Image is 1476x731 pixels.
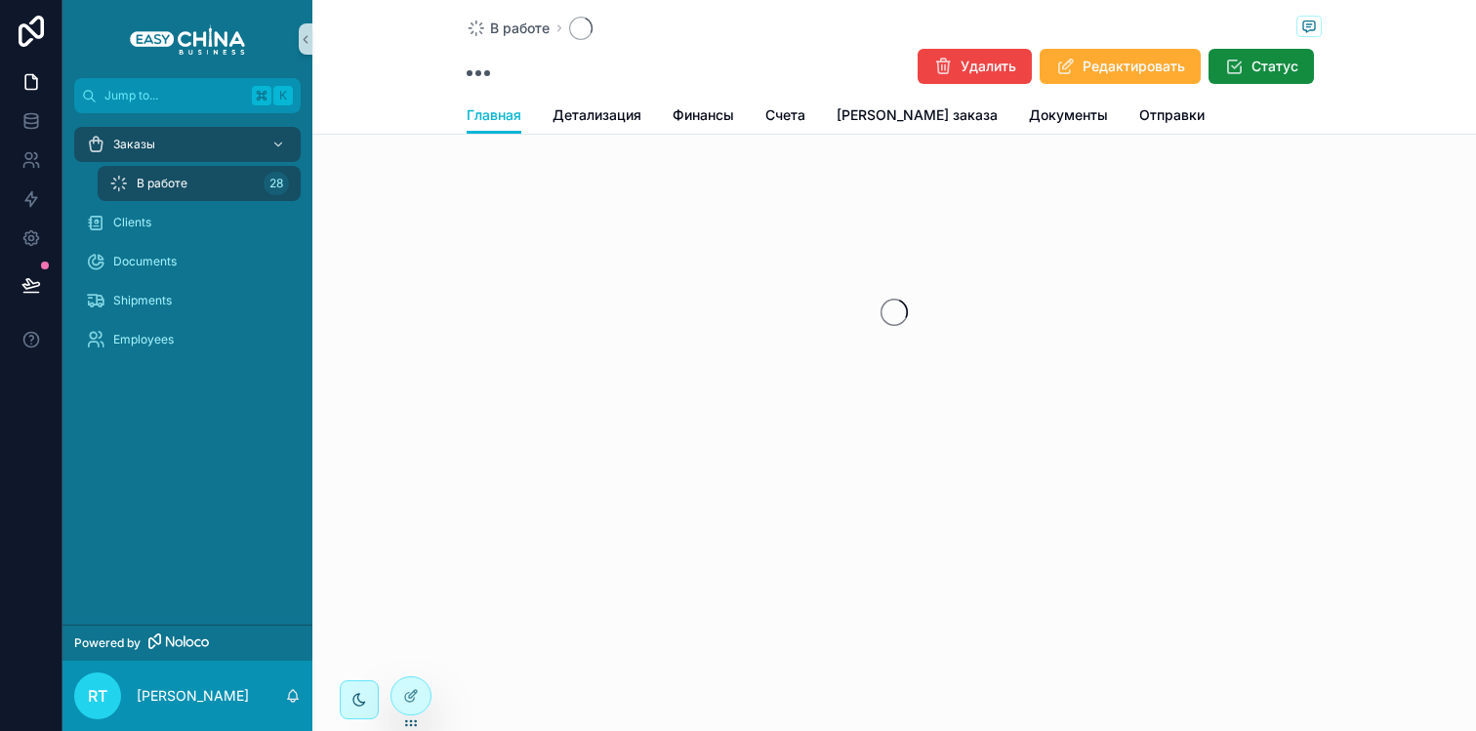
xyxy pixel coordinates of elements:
[1040,49,1201,84] button: Редактировать
[130,23,245,55] img: App logo
[467,98,521,135] a: Главная
[765,98,805,137] a: Счета
[113,254,177,269] span: Documents
[74,244,301,279] a: Documents
[74,205,301,240] a: Clients
[490,19,550,38] span: В работе
[1139,98,1205,137] a: Отправки
[113,137,155,152] span: Заказы
[137,686,249,706] p: [PERSON_NAME]
[765,105,805,125] span: Счета
[673,98,734,137] a: Финансы
[837,98,998,137] a: [PERSON_NAME] заказа
[553,98,641,137] a: Детализация
[1139,105,1205,125] span: Отправки
[553,105,641,125] span: Детализация
[1209,49,1314,84] button: Статус
[1029,98,1108,137] a: Документы
[74,322,301,357] a: Employees
[74,283,301,318] a: Shipments
[918,49,1032,84] button: Удалить
[961,57,1016,76] span: Удалить
[104,88,244,103] span: Jump to...
[264,172,289,195] div: 28
[62,625,312,661] a: Powered by
[74,78,301,113] button: Jump to...K
[74,635,141,651] span: Powered by
[62,113,312,383] div: scrollable content
[1029,105,1108,125] span: Документы
[673,105,734,125] span: Финансы
[467,105,521,125] span: Главная
[113,215,151,230] span: Clients
[467,19,550,38] a: В работе
[113,293,172,308] span: Shipments
[88,684,107,708] span: RT
[1083,57,1185,76] span: Редактировать
[74,127,301,162] a: Заказы
[137,176,187,191] span: В работе
[113,332,174,347] span: Employees
[1251,57,1298,76] span: Статус
[98,166,301,201] a: В работе28
[275,88,291,103] span: K
[837,105,998,125] span: [PERSON_NAME] заказа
